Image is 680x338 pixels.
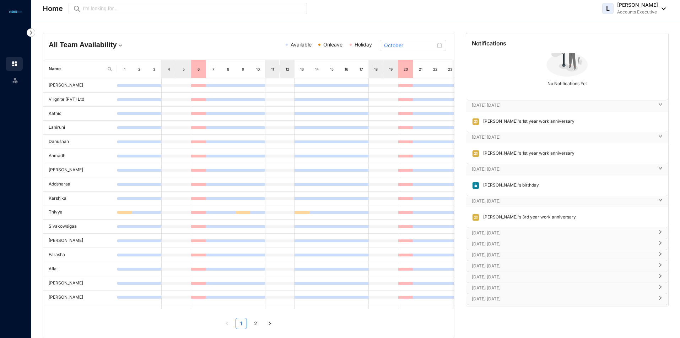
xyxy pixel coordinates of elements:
[466,228,668,239] div: [DATE] [DATE]
[11,61,18,67] img: home.c6720e0a13eba0172344.svg
[6,57,23,71] li: Home
[472,240,654,248] p: [DATE] [DATE]
[329,66,335,73] div: 15
[49,40,182,50] h4: All Team Availability
[472,214,480,221] img: anniversary.d4fa1ee0abd6497b2d89d817e415bd57.svg
[358,66,364,73] div: 17
[314,66,320,73] div: 14
[291,41,312,48] span: Available
[43,177,117,192] td: Addsharaa
[472,118,480,126] img: anniversary.d4fa1ee0abd6497b2d89d817e415bd57.svg
[472,150,480,157] img: anniversary.d4fa1ee0abd6497b2d89d817e415bd57.svg
[166,66,172,73] div: 4
[658,169,663,170] span: right
[617,1,658,9] p: [PERSON_NAME]
[43,220,117,234] td: Sivakowsigaa
[468,78,666,87] p: No Notifications Yet
[43,4,63,13] p: Home
[403,66,409,73] div: 20
[658,201,663,202] span: right
[543,29,592,78] img: no-notification-yet.99f61bb71409b19b567a5111f7a484a1.svg
[466,261,668,272] div: [DATE] [DATE]
[211,66,216,73] div: 7
[466,283,668,294] div: [DATE] [DATE]
[43,262,117,276] td: Aflal
[240,66,246,73] div: 9
[323,41,342,48] span: Onleave
[250,318,261,329] li: 2
[472,262,654,270] p: [DATE] [DATE]
[418,66,423,73] div: 21
[122,66,128,73] div: 1
[264,318,275,329] button: right
[7,10,23,14] img: logo
[658,266,663,267] span: right
[472,102,654,109] p: [DATE] [DATE]
[466,100,668,111] div: [DATE] [DATE]
[658,299,663,300] span: right
[384,41,436,49] input: Select month
[658,233,663,234] span: right
[225,321,229,326] span: left
[43,304,117,318] td: Abinayan
[43,205,117,220] td: Thivya
[43,192,117,206] td: Karshika
[472,229,654,237] p: [DATE] [DATE]
[83,5,303,12] input: I’m looking for...
[480,182,539,189] p: [PERSON_NAME]'s birthday
[43,290,117,305] td: [PERSON_NAME]
[43,93,117,107] td: V-Ignite (PVT) Ltd
[472,134,654,141] p: [DATE] [DATE]
[658,7,666,10] img: dropdown-black.8e83cc76930a90b1a4fdb6d089b7bf3a.svg
[264,318,275,329] li: Next Page
[43,163,117,177] td: [PERSON_NAME]
[658,288,663,289] span: right
[472,198,654,205] p: [DATE] [DATE]
[43,276,117,290] td: [PERSON_NAME]
[472,166,654,173] p: [DATE] [DATE]
[11,77,18,84] img: leave-unselected.2934df6273408c3f84d9.svg
[236,318,247,329] li: 1
[606,5,610,12] span: L
[658,277,663,278] span: right
[466,250,668,261] div: [DATE] [DATE]
[472,295,654,303] p: [DATE] [DATE]
[299,66,305,73] div: 13
[355,41,372,48] span: Holiday
[43,107,117,121] td: Kathic
[480,118,574,126] p: [PERSON_NAME]'s 1st year work anniversary
[373,66,379,73] div: 18
[466,305,668,316] div: [DATE] [DATE]
[466,239,668,250] div: [DATE] [DATE]
[480,214,576,221] p: [PERSON_NAME]'s 3rd year work anniversary
[250,318,261,329] a: 2
[432,66,438,73] div: 22
[43,149,117,163] td: Ahmadh
[344,66,349,73] div: 16
[107,66,113,72] img: search.8ce656024d3affaeffe32e5b30621cb7.svg
[617,9,658,16] p: Accounts Executive
[181,66,187,73] div: 5
[285,66,290,73] div: 12
[43,121,117,135] td: Lahiruni
[472,39,507,48] p: Notifications
[117,42,124,49] img: dropdown.780994ddfa97fca24b89f58b1de131fa.svg
[43,78,117,93] td: [PERSON_NAME]
[43,248,117,262] td: Farasha
[466,272,668,283] div: [DATE] [DATE]
[43,234,117,248] td: [PERSON_NAME]
[196,66,201,73] div: 6
[472,284,654,292] p: [DATE] [DATE]
[658,137,663,138] span: right
[480,150,574,157] p: [PERSON_NAME]'s 1st year work anniversary
[472,182,480,189] img: birthday.63217d55a54455b51415ef6ca9a78895.svg
[658,255,663,256] span: right
[388,66,394,73] div: 19
[270,66,275,73] div: 11
[466,132,668,143] div: [DATE] [DATE]
[472,251,654,259] p: [DATE] [DATE]
[49,66,104,72] span: Name
[466,164,668,175] div: [DATE] [DATE]
[472,273,654,281] p: [DATE] [DATE]
[221,318,233,329] li: Previous Page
